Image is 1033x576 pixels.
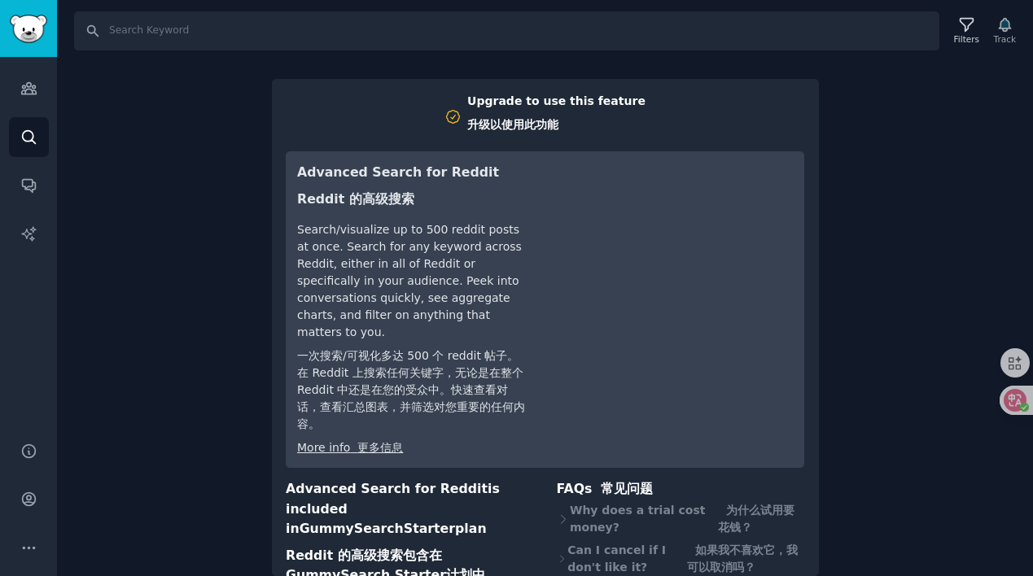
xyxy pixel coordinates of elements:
[74,11,939,50] input: Search Keyword
[357,441,403,454] font: 更多信息
[297,221,526,439] div: Search/visualize up to 500 reddit posts at once. Search for any keyword across Reddit, either in ...
[10,15,47,43] img: GummySearch logo
[297,163,526,216] h3: Advanced Search for Reddit
[557,500,805,539] div: Why does a trial cost money?
[954,33,979,45] div: Filters
[297,349,525,430] font: 一次搜索/可视化多达 500 个 reddit 帖子。在 Reddit 上搜索任何关键字，无论是在整个 Reddit 中还是在您的受众中。快速查看对话，查看汇总图表，并筛选对您重要的任何内容。
[718,504,794,534] font: 为什么试用要花钱？
[687,543,798,574] font: 如果我不喜欢它，我可以取消吗？
[601,481,653,496] font: 常见问题
[557,479,805,500] h3: FAQs
[467,93,646,140] div: Upgrade to use this feature
[549,163,793,285] iframe: YouTube video player
[467,118,558,131] font: 升级以使用此功能
[297,191,414,207] font: Reddit 的高级搜索
[300,521,455,536] span: GummySearch Starter
[297,441,403,454] a: More info 更多信息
